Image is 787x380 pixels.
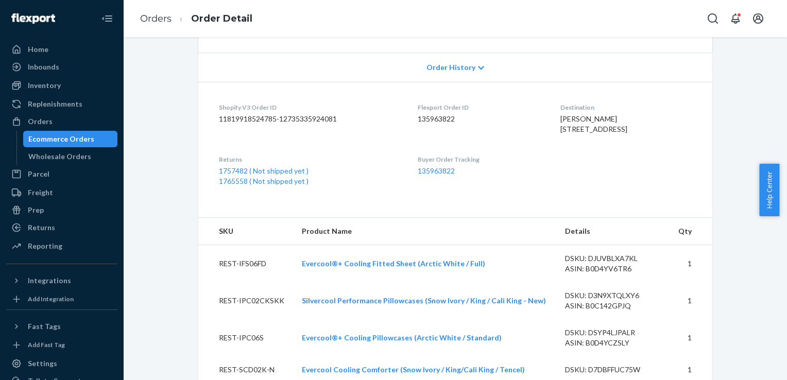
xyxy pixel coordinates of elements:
[28,187,53,198] div: Freight
[28,321,61,332] div: Fast Tags
[670,319,712,356] td: 1
[418,114,544,124] dd: 135963822
[6,219,117,236] a: Returns
[23,131,118,147] a: Ecommerce Orders
[302,333,502,342] a: Evercool®+ Cooling Pillowcases (Arctic White / Standard)
[219,177,309,185] a: 1765558 ( Not shipped yet )
[28,241,62,251] div: Reporting
[6,238,117,254] a: Reporting
[23,148,118,165] a: Wholesale Orders
[6,293,117,305] a: Add Integration
[418,155,544,164] dt: Buyer Order Tracking
[28,151,91,162] div: Wholesale Orders
[28,205,44,215] div: Prep
[426,62,475,73] span: Order History
[198,218,294,245] th: SKU
[191,13,252,24] a: Order Detail
[703,8,723,29] button: Open Search Box
[302,296,546,305] a: Silvercool Performance Pillowcases (Snow Ivory / King / Cali King - New)
[219,114,401,124] dd: 11819918524785-12735335924081
[28,222,55,233] div: Returns
[565,365,662,375] div: DSKU: D7DBFFUC75W
[670,218,712,245] th: Qty
[759,164,779,216] button: Help Center
[670,245,712,283] td: 1
[6,318,117,335] button: Fast Tags
[560,114,627,133] span: [PERSON_NAME] [STREET_ADDRESS]
[302,365,525,374] a: Evercool Cooling Comforter (Snow Ivory / King/Cali King / Tencel)
[302,259,485,268] a: Evercool®+ Cooling Fitted Sheet (Arctic White / Full)
[6,113,117,130] a: Orders
[565,264,662,274] div: ASIN: B0D4YV6TR6
[140,13,172,24] a: Orders
[28,62,59,72] div: Inbounds
[294,218,557,245] th: Product Name
[97,8,117,29] button: Close Navigation
[6,59,117,75] a: Inbounds
[11,13,55,24] img: Flexport logo
[28,116,53,127] div: Orders
[557,218,670,245] th: Details
[28,340,65,349] div: Add Fast Tag
[6,184,117,201] a: Freight
[28,134,94,144] div: Ecommerce Orders
[418,166,455,175] a: 135963822
[6,202,117,218] a: Prep
[219,103,401,112] dt: Shopify V3 Order ID
[198,282,294,319] td: REST-IPC02CKSKK
[28,99,82,109] div: Replenishments
[28,295,74,303] div: Add Integration
[28,169,49,179] div: Parcel
[560,103,692,112] dt: Destination
[6,339,117,351] a: Add Fast Tag
[219,166,309,175] a: 1757482 ( Not shipped yet )
[670,282,712,319] td: 1
[6,272,117,289] button: Integrations
[565,301,662,311] div: ASIN: B0C142GPJQ
[418,103,544,112] dt: Flexport Order ID
[28,44,48,55] div: Home
[565,290,662,301] div: DSKU: D3N9XTQLXY6
[6,355,117,372] a: Settings
[565,253,662,264] div: DSKU: DJUVBLXA7KL
[28,80,61,91] div: Inventory
[6,96,117,112] a: Replenishments
[198,319,294,356] td: REST-IPC06S
[219,155,401,164] dt: Returns
[6,41,117,58] a: Home
[6,166,117,182] a: Parcel
[28,275,71,286] div: Integrations
[748,8,768,29] button: Open account menu
[28,358,57,369] div: Settings
[198,245,294,283] td: REST-IFS06FD
[6,77,117,94] a: Inventory
[565,327,662,338] div: DSKU: DSYP4LJPALR
[725,8,746,29] button: Open notifications
[565,338,662,348] div: ASIN: B0D4YCZSLY
[132,4,261,34] ol: breadcrumbs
